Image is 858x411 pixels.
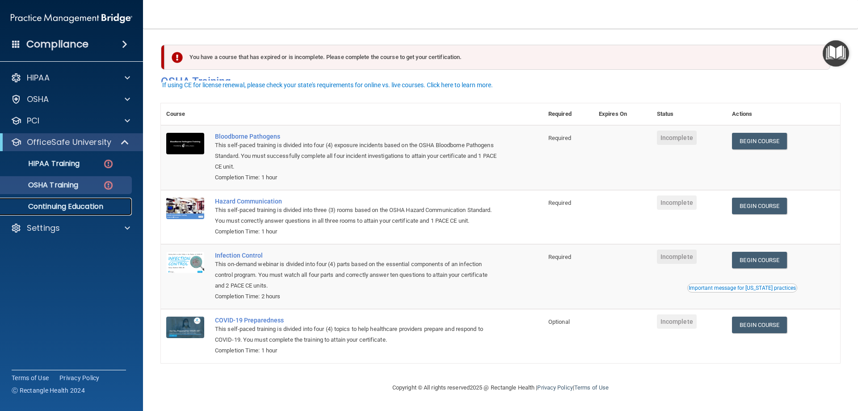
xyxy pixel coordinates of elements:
[215,172,498,183] div: Completion Time: 1 hour
[215,140,498,172] div: This self-paced training is divided into four (4) exposure incidents based on the OSHA Bloodborne...
[26,38,88,51] h4: Compliance
[727,103,840,125] th: Actions
[652,103,727,125] th: Status
[732,252,786,268] a: Begin Course
[574,384,609,391] a: Terms of Use
[59,373,100,382] a: Privacy Policy
[12,373,49,382] a: Terms of Use
[27,137,111,148] p: OfficeSafe University
[657,195,697,210] span: Incomplete
[27,72,50,83] p: HIPAA
[337,373,664,402] div: Copyright © All rights reserved 2025 @ Rectangle Health | |
[215,324,498,345] div: This self-paced training is divided into four (4) topics to help healthcare providers prepare and...
[215,133,498,140] a: Bloodborne Pathogens
[11,72,130,83] a: HIPAA
[215,259,498,291] div: This on-demand webinar is divided into four (4) parts based on the essential components of an inf...
[11,137,130,148] a: OfficeSafe University
[103,180,114,191] img: danger-circle.6113f641.png
[537,384,572,391] a: Privacy Policy
[548,199,571,206] span: Required
[657,314,697,329] span: Incomplete
[11,94,130,105] a: OSHA
[689,285,796,291] div: Important message for [US_STATE] practices
[732,198,786,214] a: Begin Course
[543,103,593,125] th: Required
[687,284,797,292] button: Read this if you are a dental practitioner in the state of CA
[27,115,39,126] p: PCI
[11,9,132,27] img: PMB logo
[215,205,498,226] div: This self-paced training is divided into three (3) rooms based on the OSHA Hazard Communication S...
[823,40,849,67] button: Open Resource Center
[732,133,786,149] a: Begin Course
[548,254,571,260] span: Required
[657,250,697,264] span: Incomplete
[161,75,840,88] h4: OSHA Training
[548,135,571,141] span: Required
[6,202,128,211] p: Continuing Education
[164,45,830,70] div: You have a course that has expired or is incomplete. Please complete the course to get your certi...
[215,198,498,205] a: Hazard Communication
[161,81,494,89] button: If using CE for license renewal, please check your state's requirements for online vs. live cours...
[27,94,49,105] p: OSHA
[215,226,498,237] div: Completion Time: 1 hour
[215,345,498,356] div: Completion Time: 1 hour
[215,252,498,259] a: Infection Control
[11,115,130,126] a: PCI
[732,317,786,333] a: Begin Course
[657,131,697,145] span: Incomplete
[215,317,498,324] a: COVID-19 Preparedness
[172,52,183,63] img: exclamation-circle-solid-danger.72ef9ffc.png
[703,347,847,383] iframe: Drift Widget Chat Controller
[215,291,498,302] div: Completion Time: 2 hours
[27,223,60,233] p: Settings
[161,103,210,125] th: Course
[6,159,80,168] p: HIPAA Training
[11,223,130,233] a: Settings
[162,82,493,88] div: If using CE for license renewal, please check your state's requirements for online vs. live cours...
[103,158,114,169] img: danger-circle.6113f641.png
[548,318,570,325] span: Optional
[12,386,85,395] span: Ⓒ Rectangle Health 2024
[593,103,652,125] th: Expires On
[6,181,78,190] p: OSHA Training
